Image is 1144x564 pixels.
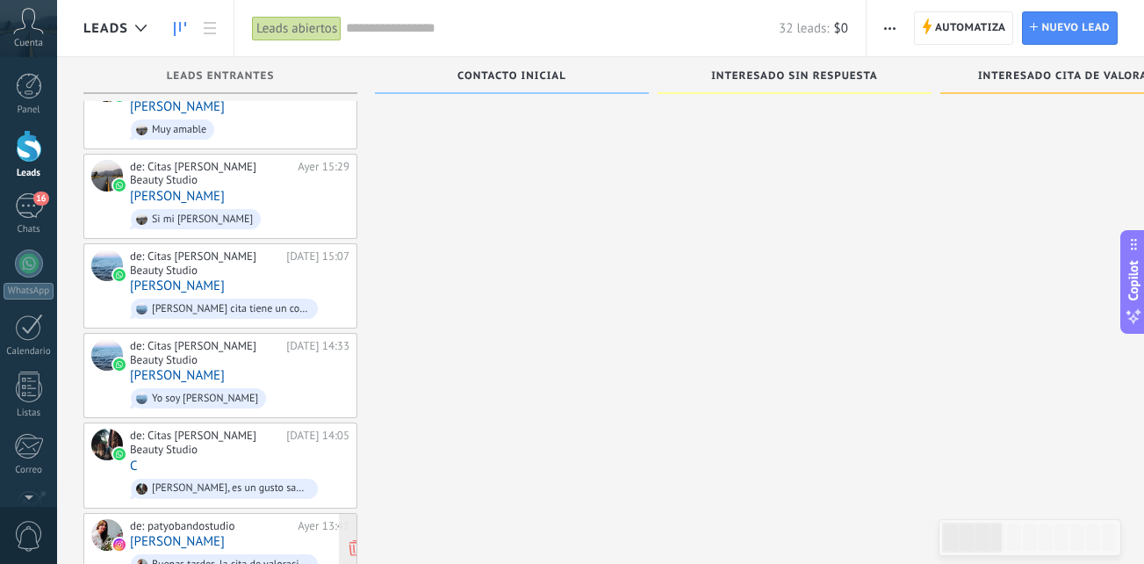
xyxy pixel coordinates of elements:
[298,160,349,187] div: Ayer 15:29
[113,179,126,192] img: waba.svg
[130,249,280,277] div: de: Citas [PERSON_NAME] Beauty Studio
[91,519,123,551] div: Mercedes Berrazueta
[4,105,54,116] div: Panel
[286,249,349,277] div: [DATE] 15:07
[130,368,225,383] a: [PERSON_NAME]
[914,11,1014,45] a: Automatiza
[1041,12,1110,44] span: Nuevo lead
[4,465,54,476] div: Correo
[130,160,291,187] div: de: Citas [PERSON_NAME] Beauty Studio
[91,339,123,371] div: Veronica Celi
[130,519,291,533] div: de: patyobandostudio
[130,99,225,114] a: [PERSON_NAME]
[252,16,342,41] div: Leads abiertos
[195,11,225,46] a: Lista
[91,160,123,192] div: Karla Diaz
[130,189,225,204] a: [PERSON_NAME]
[4,168,54,179] div: Leads
[711,70,878,83] span: Interesado Sin Respuesta
[4,224,54,235] div: Chats
[91,249,123,281] div: Lilian Calle
[130,534,225,549] a: [PERSON_NAME]
[286,339,349,366] div: [DATE] 14:33
[4,283,54,300] div: WhatsApp
[152,303,310,315] div: [PERSON_NAME] cita tiene un costo de 10 dólares, los cuales son reembolsables el momento de la va...
[152,213,253,226] div: Si mi [PERSON_NAME]
[286,429,349,456] div: [DATE] 14:05
[33,192,48,206] span: 16
[1125,261,1142,301] span: Copilot
[130,339,280,366] div: de: Citas [PERSON_NAME] Beauty Studio
[113,448,126,460] img: waba.svg
[91,429,123,460] div: C
[83,20,128,37] span: Leads
[457,70,566,83] span: Contacto inicial
[935,12,1006,44] span: Automatiza
[298,519,349,533] div: Ayer 13:41
[113,539,126,551] img: instagram.svg
[877,11,903,45] button: Más
[130,278,225,293] a: [PERSON_NAME]
[152,482,310,495] div: [PERSON_NAME], es un gusto saber que quieres recuperar tus cejas de manera natural! Te ofrecemos ...
[91,70,123,102] div: Rocio
[152,393,258,405] div: Yo soy [PERSON_NAME]
[779,20,829,37] span: 32 leads:
[4,346,54,358] div: Calendario
[167,70,275,83] span: Leads Entrantes
[666,70,923,85] div: Interesado Sin Respuesta
[384,70,640,85] div: Contacto inicial
[4,408,54,419] div: Listas
[113,269,126,281] img: waba.svg
[14,38,43,49] span: Cuenta
[152,124,206,136] div: Muy amable
[834,20,848,37] span: $0
[130,459,138,474] a: C
[92,70,349,85] div: Leads Entrantes
[113,358,126,371] img: waba.svg
[1022,11,1118,45] a: Nuevo lead
[130,429,280,456] div: de: Citas [PERSON_NAME] Beauty Studio
[165,11,195,46] a: Leads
